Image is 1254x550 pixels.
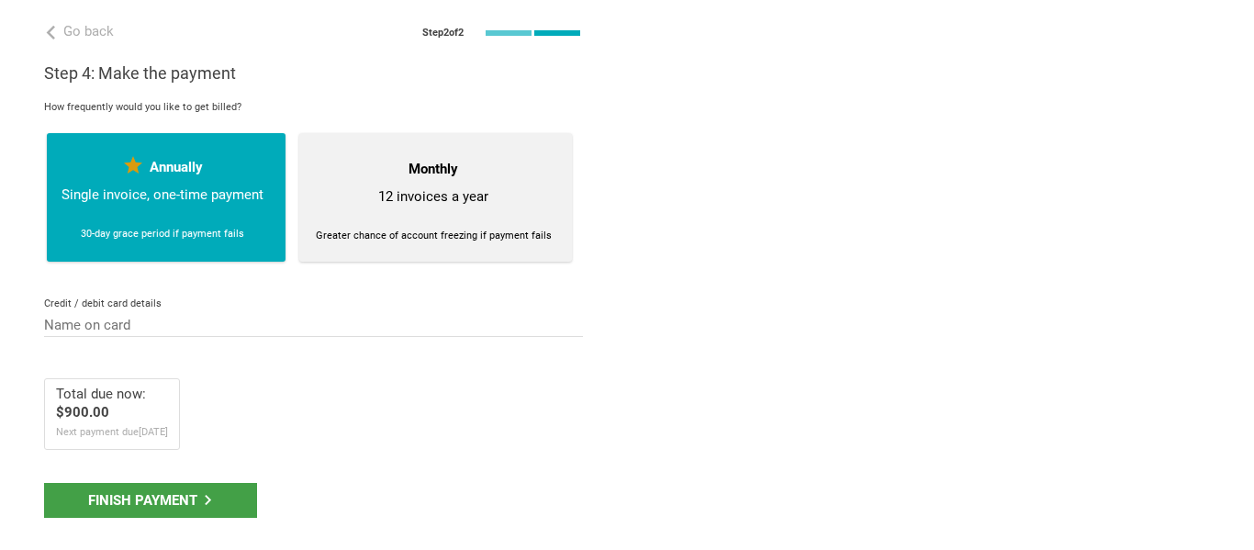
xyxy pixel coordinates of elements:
div: Credit / debit card details [44,297,583,310]
div: Next payment due [DATE] [56,421,168,443]
div: 12 invoices a year [316,188,552,205]
div: Total due now: [56,385,168,403]
input: Name on card [44,317,583,337]
div: Greater chance of account freezing if payment fails [316,227,552,245]
div: 30-day grace period if payment fails [62,225,263,243]
div: $ 900 .00 [56,403,168,421]
div: Annually [62,148,263,186]
button: AnnuallySingle invoice, one-time payment30-day grace period if payment fails [47,133,286,262]
iframe: Secure card payment input frame [44,345,583,362]
h3: Step 4: Make the payment [44,62,583,84]
div: Step 2 of 2 [422,27,464,39]
div: Finish payment [44,483,257,518]
div: Single invoice, one-time payment [62,186,263,203]
div: How frequently would you like to get billed? [44,101,583,114]
span: Go back [63,23,114,39]
div: Monthly [316,150,552,188]
button: Monthly12 invoices a yearGreater chance of account freezing if payment fails [299,133,572,262]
